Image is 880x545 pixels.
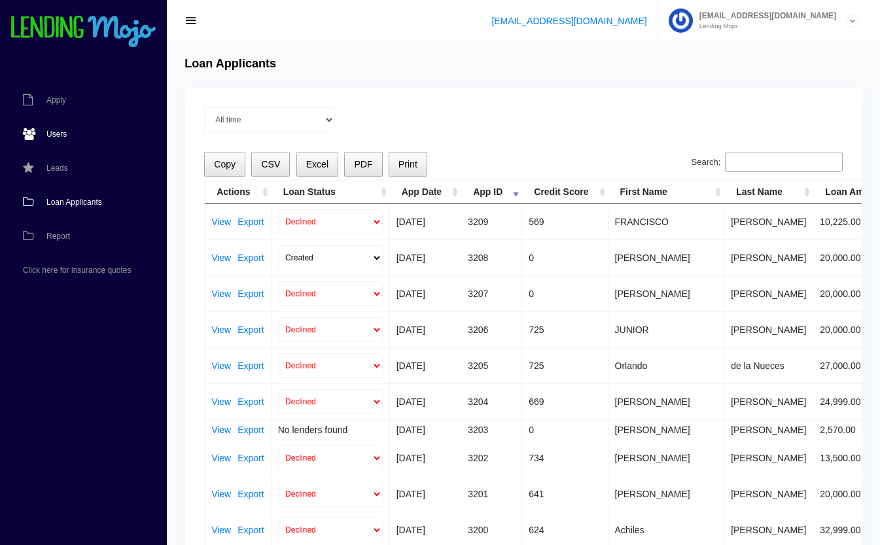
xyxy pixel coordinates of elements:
[251,152,290,177] button: CSV
[238,289,264,298] a: Export
[669,9,693,33] img: Profile image
[272,419,390,440] td: No lenders found
[238,397,264,406] a: Export
[46,232,70,240] span: Report
[238,453,264,463] a: Export
[522,203,608,239] td: 569
[724,311,813,347] td: [PERSON_NAME]
[211,397,231,406] a: View
[608,383,725,419] td: [PERSON_NAME]
[238,525,264,535] a: Export
[724,419,813,440] td: [PERSON_NAME]
[522,181,608,203] th: Credit Score: activate to sort column ascending
[390,419,461,440] td: [DATE]
[238,253,264,262] a: Export
[272,181,390,203] th: Loan Status: activate to sort column ascending
[608,311,725,347] td: JUNIOR
[724,347,813,383] td: de la Nueces
[211,425,231,434] a: View
[211,453,231,463] a: View
[724,440,813,476] td: [PERSON_NAME]
[211,253,231,262] a: View
[390,476,461,512] td: [DATE]
[390,383,461,419] td: [DATE]
[205,181,272,203] th: Actions: activate to sort column ascending
[461,347,522,383] td: 3205
[390,275,461,311] td: [DATE]
[398,159,417,169] span: Print
[211,217,231,226] a: View
[461,440,522,476] td: 3202
[10,16,157,48] img: logo-small.png
[522,383,608,419] td: 669
[390,347,461,383] td: [DATE]
[211,289,231,298] a: View
[238,425,264,434] a: Export
[46,164,68,172] span: Leads
[211,325,231,334] a: View
[608,181,725,203] th: First Name: activate to sort column ascending
[390,311,461,347] td: [DATE]
[461,239,522,275] td: 3208
[522,311,608,347] td: 725
[461,476,522,512] td: 3201
[461,203,522,239] td: 3209
[693,23,836,29] small: Lending Mojo
[211,361,231,370] a: View
[522,347,608,383] td: 725
[693,12,836,20] span: [EMAIL_ADDRESS][DOMAIN_NAME]
[461,275,522,311] td: 3207
[238,325,264,334] a: Export
[724,203,813,239] td: [PERSON_NAME]
[608,347,725,383] td: Orlando
[296,152,339,177] button: Excel
[522,440,608,476] td: 734
[23,266,131,274] span: Click here for insurance quotes
[390,203,461,239] td: [DATE]
[725,152,843,173] input: Search:
[261,159,280,169] span: CSV
[211,525,231,535] a: View
[390,239,461,275] td: [DATE]
[390,181,461,203] th: App Date: activate to sort column ascending
[724,383,813,419] td: [PERSON_NAME]
[724,181,813,203] th: Last Name: activate to sort column ascending
[608,440,725,476] td: [PERSON_NAME]
[522,476,608,512] td: 641
[46,130,67,138] span: Users
[185,57,276,71] h4: Loan Applicants
[214,159,236,169] span: Copy
[724,239,813,275] td: [PERSON_NAME]
[608,275,725,311] td: [PERSON_NAME]
[461,311,522,347] td: 3206
[344,152,382,177] button: PDF
[389,152,427,177] button: Print
[608,239,725,275] td: [PERSON_NAME]
[491,16,646,26] a: [EMAIL_ADDRESS][DOMAIN_NAME]
[46,198,102,206] span: Loan Applicants
[238,217,264,226] a: Export
[46,96,66,104] span: Apply
[522,239,608,275] td: 0
[354,159,372,169] span: PDF
[238,361,264,370] a: Export
[461,181,522,203] th: App ID: activate to sort column ascending
[724,476,813,512] td: [PERSON_NAME]
[306,159,328,169] span: Excel
[238,489,264,499] a: Export
[461,419,522,440] td: 3203
[522,275,608,311] td: 0
[461,383,522,419] td: 3204
[724,275,813,311] td: [PERSON_NAME]
[608,476,725,512] td: [PERSON_NAME]
[608,203,725,239] td: FRANCISCO
[692,152,843,173] label: Search:
[608,419,725,440] td: [PERSON_NAME]
[211,489,231,499] a: View
[522,419,608,440] td: 0
[204,152,245,177] button: Copy
[390,440,461,476] td: [DATE]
